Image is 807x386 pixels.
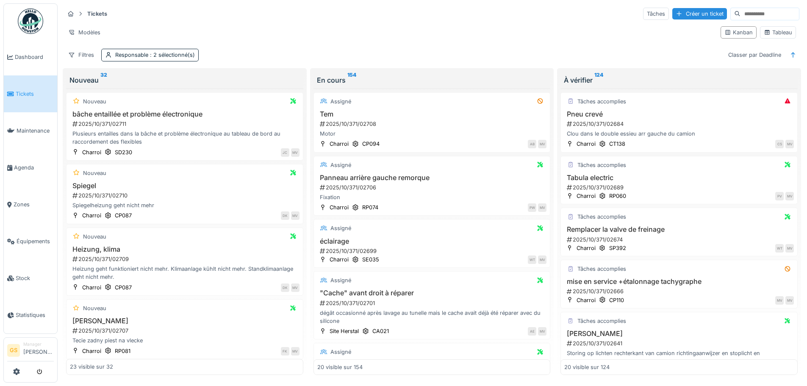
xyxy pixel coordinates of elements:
div: CP087 [115,211,132,219]
div: Tâches accomplies [577,97,626,106]
div: DK [281,283,289,292]
div: JC [281,148,289,157]
div: MV [291,347,300,355]
h3: mise en service +étalonnage tachygraphe [564,278,794,286]
div: Nouveau [83,97,106,106]
div: Charroi [82,283,101,292]
span: Tickets [16,90,54,98]
div: 20 visible sur 124 [564,363,610,371]
div: MV [775,296,784,305]
div: RP060 [609,192,626,200]
span: : 2 sélectionné(s) [148,52,195,58]
h3: Tabula electric [564,174,794,182]
div: 2025/10/371/02709 [72,255,300,263]
div: 2025/10/371/02707 [72,327,300,335]
div: 23 visible sur 32 [70,363,113,371]
div: dégât occasionné après lavage au tunelle mais le cache avait déjà été réparer avec du silicone [317,309,547,325]
div: MV [538,327,546,336]
h3: Remplacer la valve de freinage [564,225,794,233]
div: MV [291,148,300,157]
div: Créer un ticket [672,8,727,19]
div: CP110 [609,296,624,304]
div: RP074 [362,203,378,211]
div: 2025/10/371/02711 [72,120,300,128]
a: Statistiques [4,297,57,333]
a: Stock [4,260,57,297]
a: Maintenance [4,112,57,149]
h3: Spiegel [70,182,300,190]
div: CS [775,140,784,148]
div: AE [528,327,536,336]
div: Charroi [577,244,596,252]
div: Tâches accomplies [577,317,626,325]
div: Tâches [643,8,669,20]
div: CP094 [362,140,380,148]
div: WT [528,255,536,264]
div: Tâches accomplies [577,265,626,273]
div: 2025/10/371/02674 [566,236,794,244]
div: PV [775,192,784,200]
li: [PERSON_NAME] [23,341,54,359]
div: 2025/10/371/02706 [319,183,547,192]
img: Badge_color-CXgf-gQk.svg [18,8,43,34]
div: Assigné [330,348,351,356]
div: MV [291,211,300,220]
div: Modèles [64,26,104,39]
div: Filtres [64,49,98,61]
div: Charroi [577,192,596,200]
div: CA021 [372,327,389,335]
sup: 154 [347,75,356,85]
div: 2025/10/371/02708 [319,120,547,128]
div: 2025/10/371/02699 [319,247,547,255]
div: MV [785,192,794,200]
div: Kanban [724,28,753,36]
div: Motor [317,130,547,138]
div: MV [785,140,794,148]
a: GS Manager[PERSON_NAME] [7,341,54,361]
div: Nouveau [83,169,106,177]
div: Manager [23,341,54,347]
div: À vérifier [564,75,794,85]
div: Classer par Deadline [724,49,785,61]
div: Charroi [577,296,596,304]
sup: 124 [594,75,603,85]
sup: 32 [100,75,107,85]
div: Assigné [330,276,351,284]
div: CT138 [609,140,625,148]
div: MV [785,244,794,253]
strong: Tickets [84,10,111,18]
div: Plusieurs entailles dans la bâche et problème électronique au tableau de bord au raccordement des... [70,130,300,146]
span: Dashboard [15,53,54,61]
div: Fixation [317,193,547,201]
div: AB [528,140,536,148]
div: PW [528,203,536,212]
a: Agenda [4,149,57,186]
div: 2025/10/371/02666 [566,287,794,295]
div: 2025/10/371/02701 [319,299,547,307]
a: Tickets [4,75,57,112]
a: Équipements [4,223,57,260]
span: Agenda [14,164,54,172]
div: CP087 [115,283,132,292]
div: Clou dans le double essieu arr gauche du camion [564,130,794,138]
div: Charroi [82,211,101,219]
div: MV [538,203,546,212]
div: Storing op lichten rechterkant van camion richtingaanwijzer en stoplicht en achteruitrijlicht [564,349,794,365]
div: FK [281,347,289,355]
h3: [PERSON_NAME] [70,317,300,325]
div: SP392 [609,244,626,252]
div: MV [538,140,546,148]
li: GS [7,344,20,357]
div: SD230 [115,148,132,156]
div: Tâches accomplies [577,161,626,169]
div: Tableau [764,28,792,36]
div: Nouveau [69,75,300,85]
div: 2025/10/371/02689 [566,183,794,192]
div: WT [775,244,784,253]
div: SE035 [362,255,379,264]
span: Zones [14,200,54,208]
div: RP081 [115,347,130,355]
div: 2025/10/371/02684 [566,120,794,128]
a: Zones [4,186,57,223]
div: Heizung geht funktioniert nicht mehr. Klimaanlage kühlt nicht mehr. Standklimaanlage geht nicht m... [70,265,300,281]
